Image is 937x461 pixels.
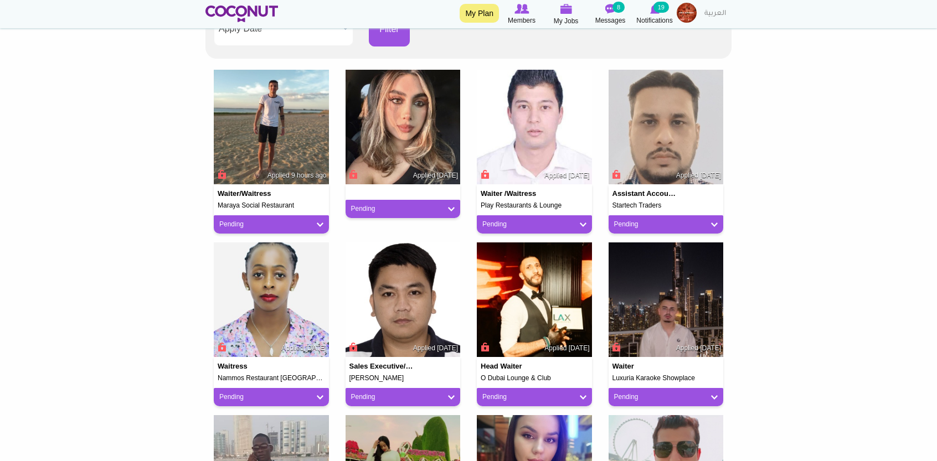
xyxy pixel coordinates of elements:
span: Connect to Unlock the Profile [479,169,489,180]
img: Messages [605,4,616,14]
span: Members [508,15,536,26]
h4: Waiter /Waitress [481,190,545,198]
a: Pending [614,220,718,229]
h5: Play Restaurants & Lounge [481,202,588,209]
a: Browse Members Members [500,3,544,26]
h4: Sales executive/Sales officer/Waiter/Barback [349,362,414,370]
a: Pending [351,392,455,402]
span: Connect to Unlock the Profile [216,341,226,353]
span: Connect to Unlock the Profile [216,169,226,180]
small: 19 [653,2,669,13]
h4: Waiter/Waitress [218,190,282,198]
h5: O Dubai Lounge & Club [481,375,588,382]
h4: Waiter [612,362,677,370]
h5: Luxuria Karaoke Showplace [612,375,720,382]
h4: Waitress [218,362,282,370]
a: Pending [614,392,718,402]
a: Messages Messages 8 [588,3,632,26]
h4: assistant accountant [612,190,677,198]
a: Notifications Notifications 19 [632,3,677,26]
img: Khaled Boudjouraf's picture [477,242,592,358]
a: Pending [482,220,586,229]
a: Pending [482,392,586,402]
small: 8 [612,2,625,13]
span: Apply Date [219,11,338,46]
span: Connect to Unlock the Profile [348,341,358,353]
a: My Jobs My Jobs [544,3,588,27]
img: Jacinta Jacietrevor@gmail.com's picture [214,242,329,358]
img: Home [205,6,278,22]
a: My Plan [460,4,499,23]
img: Faizan Anwar's picture [609,70,724,185]
span: Connect to Unlock the Profile [479,341,489,353]
h5: [PERSON_NAME] [349,375,457,382]
img: Elizama Velasco's picture [346,70,461,185]
h5: Startech Traders [612,202,720,209]
h5: Maraya Social Restaurant [218,202,325,209]
a: Pending [351,204,455,214]
img: Notifications [650,4,660,14]
span: My Jobs [554,15,579,27]
a: Pending [219,392,323,402]
a: Pending [219,220,323,229]
img: Shiyan Valentine's picture [609,242,724,358]
img: Ryan Laurence Tayag's picture [346,242,461,358]
img: Hamdi Chourou's picture [477,70,592,185]
span: Messages [595,15,626,26]
span: Connect to Unlock the Profile [611,169,621,180]
img: Browse Members [514,4,529,14]
button: Filter [369,13,410,46]
img: Lucas Ignacio Diaz's picture [214,70,329,185]
img: My Jobs [560,4,572,14]
span: Notifications [636,15,672,26]
span: Connect to Unlock the Profile [348,169,358,180]
a: العربية [699,3,732,25]
h5: Nammos Restaurant [GEOGRAPHIC_DATA] [GEOGRAPHIC_DATA] 2 [218,375,325,382]
span: Connect to Unlock the Profile [611,341,621,353]
h4: Head Waiter [481,362,545,370]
